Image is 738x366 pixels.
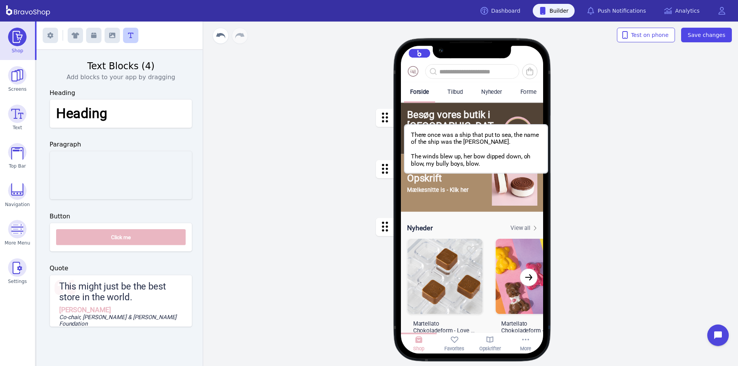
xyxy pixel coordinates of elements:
a: Analytics [658,4,706,18]
span: Navigation [5,201,30,208]
span: More Menu [5,240,30,246]
button: Besøg vores butik i [GEOGRAPHIC_DATA]SE ÅBNINGSTIDER HER [401,103,544,159]
button: NyhederView allMartellato Chokoladeform - Love You MA1078149,95 krADD TO CARTMartellato Chokolade... [401,211,544,366]
h3: Quote [50,264,193,273]
h3: Button [50,212,193,221]
img: BravoShop [6,5,50,16]
button: Save changes [681,28,732,42]
div: Forside [410,88,429,95]
span: Screens [8,86,27,92]
div: Favorites [445,346,464,351]
div: Shop [413,346,424,351]
button: This might just be the best store in the world.[PERSON_NAME]Co-chair, [PERSON_NAME] & [PERSON_NAM... [50,275,192,333]
button: Click me [50,223,192,251]
span: Shop [12,48,23,54]
h2: Text Blocks (4) [50,59,193,73]
div: This might just be the best store in the world.[PERSON_NAME]Co-chair, [PERSON_NAME] & [PERSON_NAM... [50,275,192,327]
h3: Heading [50,88,193,98]
div: More [520,346,531,351]
a: Dashboard [474,4,527,18]
div: Nyheder [481,88,502,95]
span: Text [13,125,22,131]
a: Builder [533,4,575,18]
div: Forme [520,88,537,95]
span: Top Bar [9,163,26,169]
button: Heading [50,100,192,128]
span: Test on phone [623,31,669,39]
button: OpskriftMælkesnitte is - Klik her [401,154,544,211]
a: Push Notifications [581,4,652,18]
div: Add blocks to your app by dragging [50,73,193,82]
span: Save changes [688,31,725,39]
div: Opskrifter [479,346,501,351]
span: Settings [8,278,27,284]
button: There once was a ship that put to sea, the name of the ship was the [PERSON_NAME]. The winds blew... [405,125,547,173]
h3: Paragraph [50,140,193,150]
div: Tilbud [447,88,463,95]
button: Test on phone [617,28,675,42]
